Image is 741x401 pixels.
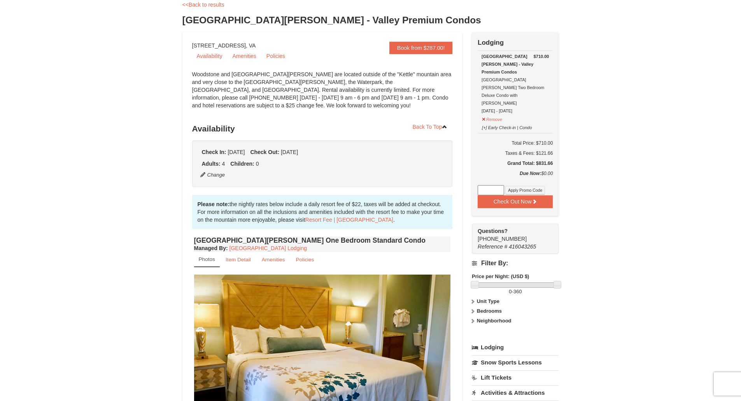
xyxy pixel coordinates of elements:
[226,257,251,263] small: Item Detail
[472,260,559,267] h4: Filter By:
[250,149,279,155] strong: Check Out:
[200,171,226,179] button: Change
[478,149,553,157] div: Taxes & Fees: $121.66
[482,122,533,131] button: [+] Early Check-in | Condo
[478,159,553,167] h5: Grand Total: $831.66
[305,217,393,223] a: Resort Fee | [GEOGRAPHIC_DATA]
[296,257,314,263] small: Policies
[192,121,453,137] h3: Availability
[477,318,512,324] strong: Neighborhood
[472,288,559,296] label: -
[482,53,549,115] div: [GEOGRAPHIC_DATA][PERSON_NAME] Two Bedroom Deluxe Condo with [PERSON_NAME] [DATE] - [DATE]
[229,245,307,251] a: [GEOGRAPHIC_DATA] Lodging
[230,161,254,167] strong: Children:
[478,170,553,185] div: $0.00
[194,252,220,267] a: Photos
[478,243,507,250] span: Reference #
[478,228,508,234] strong: Questions?
[198,201,229,207] strong: Please note:
[192,195,453,229] div: the nightly rates below include a daily resort fee of $22, taxes will be added at checkout. For m...
[478,195,553,208] button: Check Out Now
[199,256,215,262] small: Photos
[221,252,256,267] a: Item Detail
[192,50,227,62] a: Availability
[520,171,541,176] strong: Due Now:
[228,50,261,62] a: Amenities
[262,257,285,263] small: Amenities
[534,53,549,60] strong: $710.00
[182,12,559,28] h3: [GEOGRAPHIC_DATA][PERSON_NAME] - Valley Premium Condos
[477,308,502,314] strong: Bedrooms
[192,70,453,117] div: Woodstone and [GEOGRAPHIC_DATA][PERSON_NAME] are located outside of the "Kettle" mountain area an...
[472,385,559,400] a: Activities & Attractions
[256,161,259,167] span: 0
[182,2,224,8] a: <<Back to results
[482,114,503,123] button: Remove
[222,161,225,167] span: 4
[477,298,499,304] strong: Unit Type
[194,245,228,251] strong: :
[291,252,319,267] a: Policies
[509,243,536,250] span: 416043265
[202,149,226,155] strong: Check In:
[194,245,226,251] span: Managed By
[478,227,545,242] span: [PHONE_NUMBER]
[202,161,221,167] strong: Adults:
[478,139,553,147] h6: Total Price: $710.00
[262,50,290,62] a: Policies
[513,289,522,294] span: 360
[281,149,298,155] span: [DATE]
[482,54,533,74] strong: [GEOGRAPHIC_DATA][PERSON_NAME] - Valley Premium Condos
[505,186,545,194] button: Apply Promo Code
[228,149,245,155] span: [DATE]
[408,121,453,133] a: Back To Top
[257,252,290,267] a: Amenities
[472,340,559,354] a: Lodging
[478,39,504,46] strong: Lodging
[472,370,559,385] a: Lift Tickets
[472,355,559,369] a: Snow Sports Lessons
[509,289,512,294] span: 0
[472,273,529,279] strong: Price per Night: (USD $)
[389,42,452,54] a: Book from $287.00!
[194,236,451,244] h4: [GEOGRAPHIC_DATA][PERSON_NAME] One Bedroom Standard Condo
